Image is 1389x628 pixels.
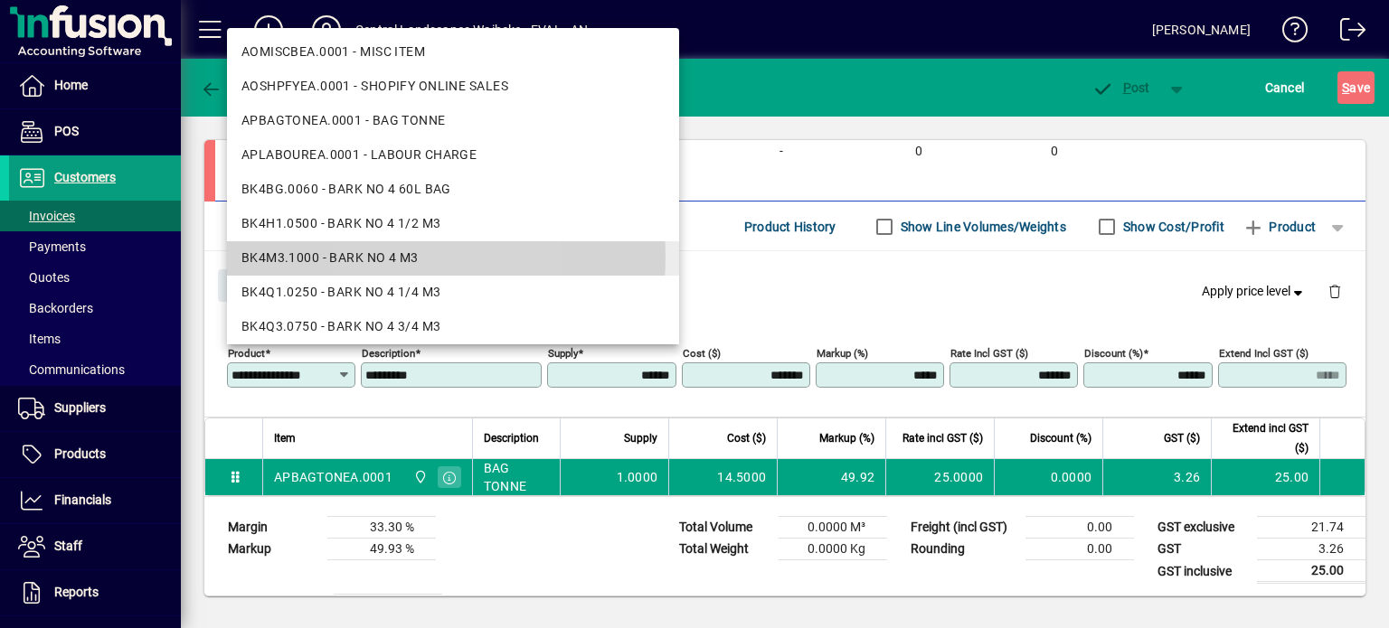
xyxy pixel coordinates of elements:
mat-label: Markup (%) [817,347,868,360]
span: Staff [54,539,82,553]
td: 0.00 [1025,517,1134,539]
span: Quotes [18,270,70,285]
span: BAG TONNE [484,459,549,495]
a: Financials [9,478,181,523]
td: Freight (incl GST) [902,517,1025,539]
mat-label: Supply [548,347,578,360]
mat-label: Cost ($) [683,347,721,360]
span: Products [54,446,106,461]
span: Product History [744,212,836,241]
span: Markup (%) [819,428,874,448]
div: BK4M3.1000 - BARK NO 4 M3 [241,248,665,267]
mat-label: Extend incl GST ($) [1219,347,1309,360]
td: GST inclusive [1148,560,1257,583]
div: APLABOUREA.0001 - LABOUR CHARGE [241,145,665,164]
td: 3.26 [1102,459,1211,495]
mat-option: BK4BG.0060 - BARK NO 4 60L BAG [227,173,679,207]
td: 14.5000 [668,459,777,495]
button: Save [1337,71,1375,104]
mat-option: APBAGTONEA.0001 - BAG TONNE [227,104,679,138]
a: Knowledge Base [1269,4,1309,62]
td: 0.0000 Kg [779,539,887,560]
span: Reports [54,585,99,599]
mat-label: Discount (%) [1084,347,1143,360]
mat-label: Description [362,347,415,360]
td: 49.93 % [327,539,436,560]
td: GST [1148,539,1257,560]
td: 0.0000 M³ [779,517,887,539]
span: Apply price level [1202,282,1307,301]
span: Back [200,80,260,95]
div: APBAGTONEA.0001 - BAG TONNE [241,111,665,130]
td: 25.00 [1257,560,1365,583]
a: Suppliers [9,386,181,431]
span: Communications [18,362,125,377]
span: ost [1091,80,1150,95]
span: Description [484,428,539,448]
span: Item [274,428,296,448]
td: 25.00 [1211,459,1319,495]
mat-option: AOMISCBEA.0001 - MISC ITEM [227,35,679,70]
mat-label: Rate incl GST ($) [950,347,1028,360]
td: 0.00 [1025,539,1134,560]
a: Communications [9,354,181,385]
button: Post [1082,71,1159,104]
span: - [780,145,783,159]
span: P [1123,80,1131,95]
span: 0 [915,145,922,159]
span: Central Landscape Supplies Waiheke [409,467,430,487]
div: [PERSON_NAME] [1152,15,1251,44]
td: 3.26 [1257,539,1365,560]
span: ave [1342,73,1370,102]
app-page-header-button: Back [181,71,280,104]
td: 49.92 [777,459,885,495]
a: Backorders [9,293,181,323]
mat-option: BK4M3.1000 - BARK NO 4 M3 [227,241,679,276]
label: Show Cost/Profit [1120,218,1224,236]
span: Product [1243,212,1316,241]
td: Total Volume [670,517,779,539]
button: Product [1233,211,1325,243]
span: GST ($) [1164,428,1200,448]
td: GST exclusive [1148,517,1257,539]
span: Invoices [18,209,75,223]
mat-option: APLABOUREA.0001 - LABOUR CHARGE [227,138,679,173]
div: AOSHPFYEA.0001 - SHOPIFY ONLINE SALES [241,77,665,96]
a: Logout [1327,4,1366,62]
span: Cancel [1265,73,1305,102]
span: Discount (%) [1030,428,1091,448]
div: BK4Q1.0250 - BARK NO 4 1/4 M3 [241,283,665,302]
label: Show Line Volumes/Weights [897,218,1066,236]
span: S [1342,80,1349,95]
span: Cost ($) [727,428,766,448]
div: 25.0000 [897,468,983,486]
td: Rounding [902,539,1025,560]
td: 21.74 [1257,517,1365,539]
a: Items [9,323,181,354]
a: Home [9,63,181,108]
a: Payments [9,231,181,262]
span: Extend incl GST ($) [1223,418,1309,458]
td: Total Weight [670,539,779,560]
mat-option: BK4H1.0500 - BARK NO 4 1/2 M3 [227,207,679,241]
span: Home [54,78,88,92]
span: 1.0000 [617,468,658,486]
span: Financials [54,492,111,507]
span: POS [54,124,79,138]
a: Products [9,432,181,477]
td: 21.74 [334,595,442,616]
button: Apply price level [1195,276,1314,308]
div: BK4H1.0500 - BARK NO 4 1/2 M3 [241,214,665,233]
td: Total Sell Price [219,595,334,616]
a: Reports [9,570,181,615]
mat-option: AOSHPFYEA.0001 - SHOPIFY ONLINE SALES [227,70,679,104]
button: Close [218,269,279,302]
span: 0 [1051,145,1058,159]
a: POS [9,109,181,155]
button: Back [195,71,265,104]
a: Staff [9,524,181,569]
button: Product History [737,211,844,243]
button: Cancel [1261,71,1309,104]
div: Product [204,251,1365,317]
a: Quotes [9,262,181,293]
